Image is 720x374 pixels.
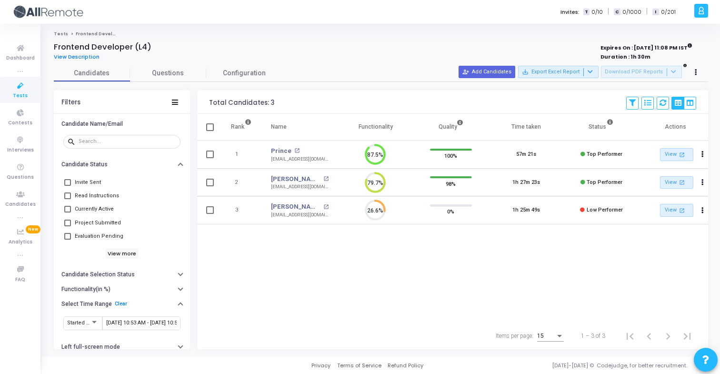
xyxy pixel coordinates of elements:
button: Actions [696,148,709,162]
th: Functionality [338,114,413,141]
td: 3 [221,196,261,224]
span: View Description [54,53,100,61]
div: Total Candidates: 3 [209,99,274,107]
a: Terms of Service [337,362,381,370]
div: Items per page: [496,332,533,340]
span: C [614,9,620,16]
span: Questions [130,68,206,78]
button: Next page [659,326,678,345]
h6: Select Time Range [61,301,112,308]
button: Download PDF Reports [601,66,682,78]
strong: Duration : 1h 30m [600,53,650,61]
span: Project Submitted [75,217,121,229]
span: Contests [8,119,32,127]
mat-icon: open_in_new [678,178,686,186]
span: Frontend Developer (L4) [76,31,134,37]
span: 0/201 [661,8,676,16]
span: 15 [537,333,544,339]
span: Questions [7,173,34,182]
span: T [583,9,590,16]
nav: breadcrumb [54,31,708,37]
button: Candidate Name/Email [54,116,190,131]
mat-icon: open_in_new [678,206,686,214]
a: View [660,204,693,217]
button: Select Time RangeClear [54,296,190,311]
div: [EMAIL_ADDRESS][DOMAIN_NAME] [271,183,329,191]
mat-icon: person_add_alt [462,69,469,75]
a: Privacy [311,362,330,370]
span: Top Performer [587,151,622,157]
th: Actions [639,114,714,141]
img: logo [12,2,83,21]
a: Prince [271,146,291,156]
span: Invite Sent [75,177,101,188]
h6: Candidate Name/Email [61,121,123,128]
span: Candidates [54,68,130,78]
h6: Candidate Selection Status [61,271,135,278]
th: Status [564,114,639,141]
div: View Options [671,97,696,110]
button: Candidate Selection Status [54,267,190,282]
button: Candidate Status [54,157,190,172]
span: Currently Active [75,203,114,215]
a: [PERSON_NAME] [271,202,320,212]
mat-icon: search [67,137,79,146]
div: Name [271,121,287,132]
span: 100% [444,151,457,161]
mat-icon: open_in_new [323,204,329,210]
input: From Date ~ To Date [106,320,177,326]
span: Configuration [223,68,266,78]
button: Previous page [640,326,659,345]
div: 1h 25m 49s [512,206,540,214]
span: Tests [13,92,28,100]
a: [PERSON_NAME] [271,174,320,184]
input: Search... [79,139,177,144]
strong: Expires On : [DATE] 11:08 PM IST [600,41,692,52]
h6: Left full-screen mode [61,344,120,351]
mat-icon: open_in_new [323,176,329,182]
span: Interviews [7,146,34,154]
button: Export Excel Report [518,66,599,78]
th: Quality [413,114,489,141]
div: Time taken [511,121,541,132]
a: View Description [54,54,107,60]
h4: Frontend Developer (L4) [54,42,151,52]
span: Read Instructions [75,190,119,202]
button: Last page [678,326,697,345]
h6: Functionality(in %) [61,286,110,293]
span: Top Performer [587,179,622,185]
span: I [652,9,659,16]
a: View [660,176,693,189]
span: Dashboard [6,54,35,62]
h6: View more [106,248,139,259]
mat-select: Items per page: [537,333,564,340]
span: | [608,7,609,17]
mat-icon: open_in_new [678,151,686,159]
span: 98% [446,179,456,188]
button: First page [620,326,640,345]
span: New [26,225,40,233]
span: | [646,7,648,17]
button: Add Candidates [459,66,515,78]
div: [EMAIL_ADDRESS][DOMAIN_NAME] [271,156,329,163]
span: Low Performer [587,207,623,213]
h6: Candidate Status [61,161,108,168]
span: Started At [67,320,91,326]
mat-icon: save_alt [522,69,529,75]
mat-icon: open_in_new [294,148,300,153]
span: Candidates [5,201,36,209]
label: Invites: [560,8,580,16]
span: 0/10 [591,8,603,16]
div: Filters [61,99,80,106]
span: Analytics [9,238,32,246]
button: Actions [696,176,709,189]
div: 57m 21s [516,151,536,159]
span: Evaluation Pending [75,231,123,242]
span: 0/1000 [622,8,641,16]
a: Clear [115,301,127,307]
th: Rank [221,114,261,141]
span: 0% [447,207,454,216]
a: Refund Policy [388,362,423,370]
